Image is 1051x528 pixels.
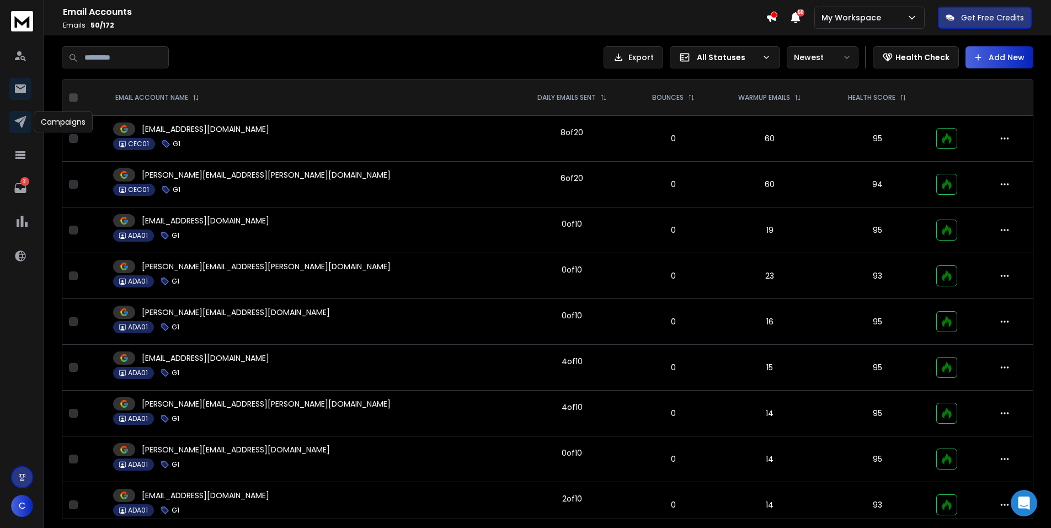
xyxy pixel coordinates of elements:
[63,21,766,30] p: Emails :
[173,185,180,194] p: G1
[697,52,757,63] p: All Statuses
[562,493,582,504] div: 2 of 10
[825,391,930,436] td: 95
[561,173,583,184] div: 6 of 20
[142,444,330,455] p: [PERSON_NAME][EMAIL_ADDRESS][DOMAIN_NAME]
[172,414,179,423] p: G1
[11,495,33,517] button: C
[652,93,684,102] p: BOUNCES
[128,140,149,148] p: CEC01
[825,436,930,482] td: 95
[797,9,804,17] span: 50
[142,215,269,226] p: [EMAIL_ADDRESS][DOMAIN_NAME]
[638,362,708,373] p: 0
[172,277,179,286] p: G1
[873,46,959,68] button: Health Check
[562,402,583,413] div: 4 of 10
[895,52,949,63] p: Health Check
[821,12,885,23] p: My Workspace
[825,253,930,299] td: 93
[965,46,1033,68] button: Add New
[173,140,180,148] p: G1
[825,299,930,345] td: 95
[638,408,708,419] p: 0
[128,369,148,377] p: ADA01
[714,299,825,345] td: 16
[142,490,269,501] p: [EMAIL_ADDRESS][DOMAIN_NAME]
[961,12,1024,23] p: Get Free Credits
[714,162,825,207] td: 60
[938,7,1032,29] button: Get Free Credits
[128,460,148,469] p: ADA01
[714,207,825,253] td: 19
[142,124,269,135] p: [EMAIL_ADDRESS][DOMAIN_NAME]
[562,356,583,367] div: 4 of 10
[172,323,179,332] p: G1
[128,506,148,515] p: ADA01
[115,93,199,102] div: EMAIL ACCOUNT NAME
[714,345,825,391] td: 15
[142,398,391,409] p: [PERSON_NAME][EMAIL_ADDRESS][PERSON_NAME][DOMAIN_NAME]
[63,6,766,19] h1: Email Accounts
[20,177,29,186] p: 3
[714,482,825,528] td: 14
[142,169,391,180] p: [PERSON_NAME][EMAIL_ADDRESS][PERSON_NAME][DOMAIN_NAME]
[172,369,179,377] p: G1
[561,127,583,138] div: 8 of 20
[714,253,825,299] td: 23
[11,11,33,31] img: logo
[172,231,179,240] p: G1
[128,277,148,286] p: ADA01
[172,460,179,469] p: G1
[638,316,708,327] p: 0
[562,310,582,321] div: 0 of 10
[787,46,858,68] button: Newest
[738,93,790,102] p: WARMUP EMAILS
[825,482,930,528] td: 93
[714,391,825,436] td: 14
[638,179,708,190] p: 0
[848,93,895,102] p: HEALTH SCORE
[714,116,825,162] td: 60
[128,185,149,194] p: CEC01
[604,46,663,68] button: Export
[825,162,930,207] td: 94
[34,111,93,132] div: Campaigns
[172,506,179,515] p: G1
[142,353,269,364] p: [EMAIL_ADDRESS][DOMAIN_NAME]
[562,447,582,458] div: 0 of 10
[714,436,825,482] td: 14
[90,20,114,30] span: 50 / 172
[825,116,930,162] td: 95
[825,207,930,253] td: 95
[562,218,582,230] div: 0 of 10
[128,231,148,240] p: ADA01
[638,499,708,510] p: 0
[537,93,596,102] p: DAILY EMAILS SENT
[142,261,391,272] p: [PERSON_NAME][EMAIL_ADDRESS][PERSON_NAME][DOMAIN_NAME]
[638,133,708,144] p: 0
[638,454,708,465] p: 0
[1011,490,1037,516] div: Open Intercom Messenger
[638,225,708,236] p: 0
[128,323,148,332] p: ADA01
[562,264,582,275] div: 0 of 10
[638,270,708,281] p: 0
[128,414,148,423] p: ADA01
[9,177,31,199] a: 3
[142,307,330,318] p: [PERSON_NAME][EMAIL_ADDRESS][DOMAIN_NAME]
[825,345,930,391] td: 95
